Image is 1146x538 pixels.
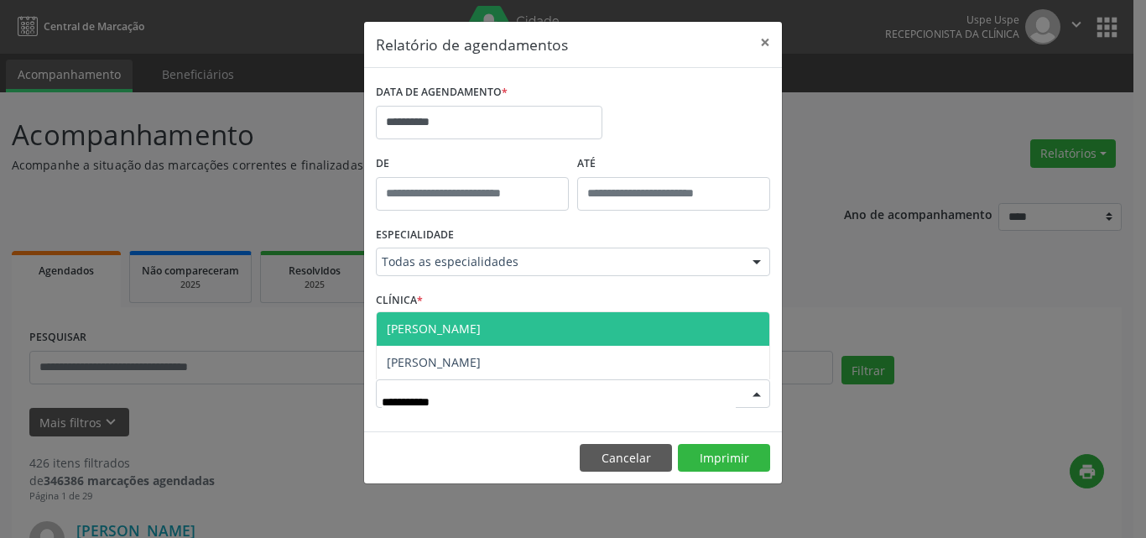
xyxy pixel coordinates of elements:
[580,444,672,473] button: Cancelar
[382,253,736,270] span: Todas as especialidades
[376,34,568,55] h5: Relatório de agendamentos
[748,22,782,63] button: Close
[387,354,481,370] span: [PERSON_NAME]
[678,444,770,473] button: Imprimir
[387,321,481,337] span: [PERSON_NAME]
[376,80,508,106] label: DATA DE AGENDAMENTO
[376,151,569,177] label: De
[577,151,770,177] label: ATÉ
[376,288,423,314] label: CLÍNICA
[376,222,454,248] label: ESPECIALIDADE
